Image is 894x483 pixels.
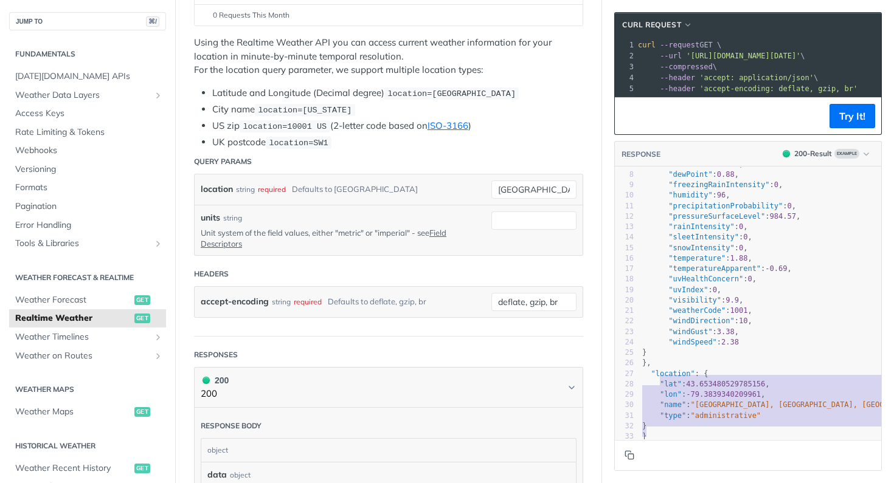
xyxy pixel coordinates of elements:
span: location=[US_STATE] [258,106,352,115]
span: "location" [651,369,695,378]
span: 1.88 [730,254,748,262]
span: Weather Data Layers [15,89,150,101]
span: 0 [739,222,743,231]
a: [DATE][DOMAIN_NAME] APIs [9,67,166,86]
div: 5 [615,83,636,94]
div: 21 [615,306,634,316]
span: Example [834,149,859,159]
span: : , [642,306,752,315]
span: 0 [713,286,717,294]
li: Latitude and Longitude (Decimal degree) [212,86,583,100]
div: string [272,293,291,310]
span: Pagination [15,200,163,213]
div: 23 [615,327,634,337]
span: : , [642,317,752,325]
span: Weather on Routes [15,350,150,362]
button: Copy to clipboard [621,107,638,125]
span: 96 [717,191,726,199]
span: "administrative" [691,411,761,420]
a: Error Handling [9,216,166,235]
span: 1001 [730,306,748,315]
button: Try It! [830,104,875,128]
span: [DATE][DOMAIN_NAME] APIs [15,70,163,83]
span: 200 [783,150,790,157]
span: : , [642,296,743,304]
span: - [765,264,769,273]
div: 14 [615,232,634,242]
div: Response body [201,420,262,431]
span: "freezingRainIntensity" [668,180,769,189]
span: cURL Request [622,19,681,30]
div: 30 [615,400,634,410]
span: : , [642,390,765,399]
h2: Weather Forecast & realtime [9,272,166,283]
span: : , [642,191,730,199]
svg: Chevron [567,383,577,392]
span: 3.38 [717,327,735,336]
button: Show subpages for Weather on Routes [153,351,163,361]
span: "weatherCode" [668,306,726,315]
div: 4 [615,72,636,83]
span: Access Keys [15,108,163,120]
div: 200 [201,374,229,387]
span: Weather Maps [15,406,131,418]
span: Rate Limiting & Tokens [15,126,163,139]
a: Tools & LibrariesShow subpages for Tools & Libraries [9,235,166,253]
span: Error Handling [15,219,163,231]
span: '[URL][DOMAIN_NAME][DATE]' [686,52,800,60]
span: "windGust" [668,327,712,336]
span: \ [638,52,805,60]
div: object [230,470,251,481]
h2: Historical Weather [9,440,166,451]
span: 9.9 [726,296,739,304]
div: 28 [615,379,634,389]
span: --compressed [660,63,713,71]
span: --header [660,74,695,82]
span: 0 [747,275,752,283]
label: units [201,211,220,224]
span: 0 [743,233,747,241]
div: 8 [615,170,634,180]
span: --request [660,41,699,49]
span: 0 Requests This Month [213,10,289,21]
button: cURL Request [618,19,697,31]
span: "uvHealthConcern" [668,275,743,283]
span: 2.38 [721,338,739,346]
div: 16 [615,253,634,264]
a: Access Keys [9,104,166,123]
span: : , [642,254,752,262]
div: 2 [615,50,636,61]
span: : , [642,170,739,179]
span: } [642,422,646,430]
span: 100 [726,160,739,168]
span: location=SW1 [269,139,328,148]
span: "windDirection" [668,317,734,325]
span: "temperatureApparent" [668,264,761,273]
span: : , [642,286,721,294]
div: 17 [615,264,634,274]
span: : [642,338,739,346]
h2: Weather Maps [9,384,166,395]
span: 79.3839340209961 [691,390,761,399]
a: Pagination [9,197,166,216]
span: ⌘/ [146,16,159,27]
span: 'accept: application/json' [699,74,814,82]
div: 25 [615,348,634,358]
a: Rate Limiting & Tokens [9,123,166,142]
span: --url [660,52,682,60]
div: object [201,439,573,462]
span: get [134,295,150,305]
span: : [642,411,761,420]
span: 984.57 [770,212,796,221]
li: US zip (2-letter code based on ) [212,119,583,133]
span: "sleetIntensity" [668,233,739,241]
div: 13 [615,222,634,232]
a: Weather Mapsget [9,403,166,421]
a: Weather Data LayersShow subpages for Weather Data Layers [9,86,166,104]
span: --header [660,84,695,93]
button: RESPONSE [621,148,661,160]
p: Using the Realtime Weather API you can access current weather information for your location in mi... [194,36,583,77]
span: get [134,313,150,323]
div: Defaults to [GEOGRAPHIC_DATA] [292,180,418,198]
span: "humidity" [668,191,712,199]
